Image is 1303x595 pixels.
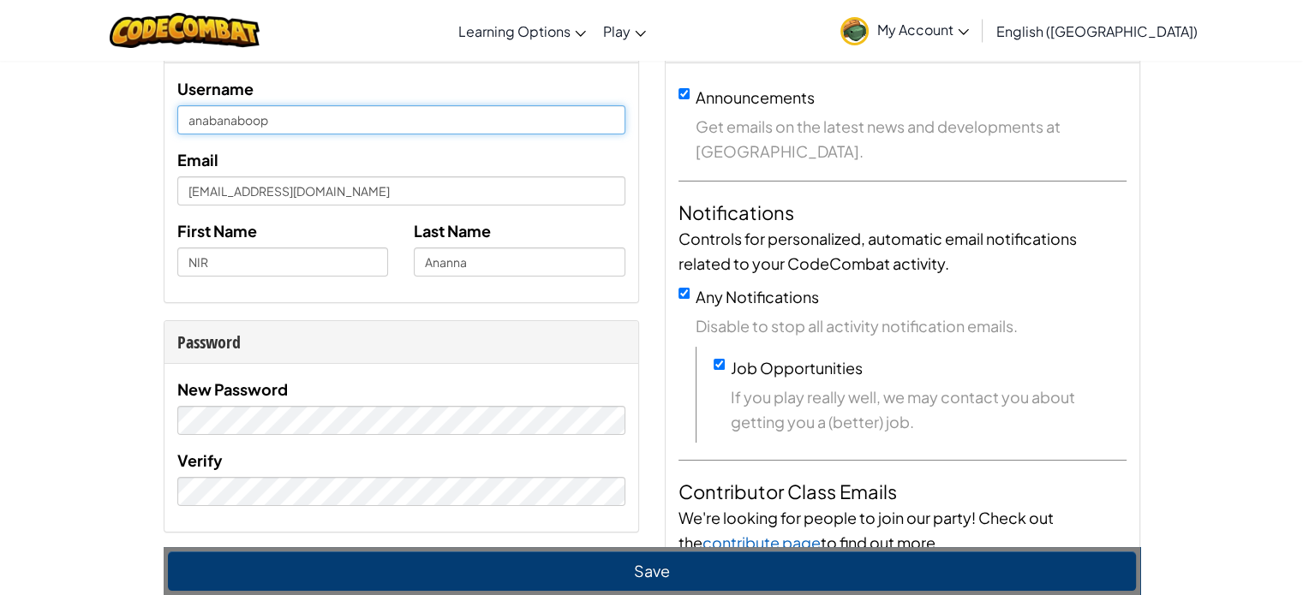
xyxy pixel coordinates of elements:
a: English ([GEOGRAPHIC_DATA]) [988,8,1206,54]
div: Keywords by Traffic [189,101,289,112]
span: Learning Options [458,22,571,40]
span: Controls for personalized, automatic email notifications related to your CodeCombat activity. [678,229,1077,273]
label: Any Notifications [696,287,819,306]
img: tab_keywords_by_traffic_grey.svg [170,99,184,113]
label: Announcements [696,87,815,107]
h4: Contributor Class Emails [678,478,1127,505]
span: We're looking for people to join our party! Check out the [678,508,1054,552]
label: Job Opportunities [731,358,863,378]
label: Username [177,76,254,101]
a: My Account [832,3,977,57]
img: CodeCombat logo [110,13,260,48]
button: Save [168,551,1136,591]
a: contribute page [702,533,821,552]
span: If you play really well, we may contact you about getting you a (better) job. [731,384,1127,434]
div: v 4.0.25 [48,27,84,41]
h4: Notifications [678,199,1127,226]
span: Get emails on the latest news and developments at [GEOGRAPHIC_DATA]. [696,114,1127,164]
img: tab_domain_overview_orange.svg [46,99,60,113]
a: Play [595,8,654,54]
div: Domain Overview [65,101,153,112]
img: website_grey.svg [27,45,41,58]
img: logo_orange.svg [27,27,41,41]
span: English ([GEOGRAPHIC_DATA]) [996,22,1198,40]
div: Domain: [DOMAIN_NAME] [45,45,188,58]
span: My Account [877,21,969,39]
div: Password [177,330,625,354]
a: Learning Options [450,8,595,54]
span: Disable to stop all activity notification emails. [696,313,1127,338]
img: avatar [840,17,869,45]
label: New Password [177,377,288,402]
span: Email [177,150,218,170]
span: to find out more. [821,533,940,552]
label: Last Name [414,218,491,243]
span: Play [603,22,631,40]
label: Verify [177,448,223,473]
label: First Name [177,218,257,243]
